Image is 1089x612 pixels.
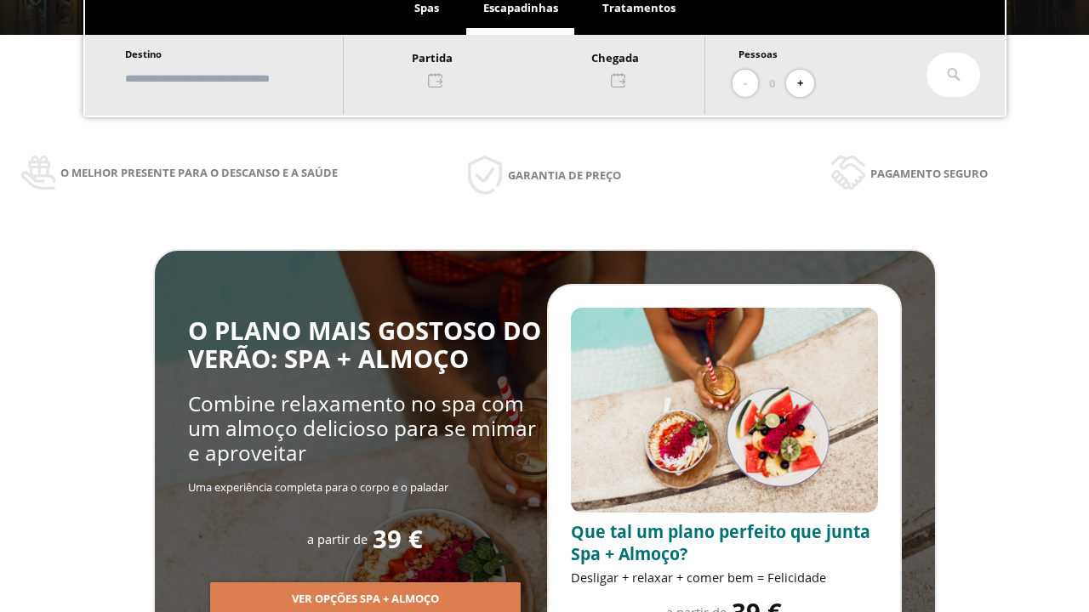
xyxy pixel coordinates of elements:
[188,479,448,495] span: Uma experiência completa para o corpo e o paladar
[571,569,826,586] span: Desligar + relaxar + comer bem = Felicidade
[60,163,338,182] span: O melhor presente para o descanso e a saúde
[738,48,778,60] span: Pessoas
[769,74,775,93] span: 0
[373,525,423,553] span: 39 €
[125,48,162,60] span: Destino
[188,389,536,467] span: Combine relaxamento no spa com um almoço delicioso para se mimar e aproveitar
[307,530,368,547] span: a partir de
[733,70,758,98] button: -
[571,520,870,565] span: Que tal um plano perfeito que junta Spa + Almoço?
[571,308,878,513] img: promo-sprunch.ElVl7oUD.webp
[188,314,541,376] span: O PLANO MAIS GOSTOSO DO VERÃO: SPA + ALMOÇO
[292,591,439,608] span: Ver opções Spa + Almoço
[786,70,814,98] button: +
[508,166,621,184] span: Garantia de preço
[870,164,988,183] span: Pagamento seguro
[210,591,521,606] a: Ver opções Spa + Almoço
